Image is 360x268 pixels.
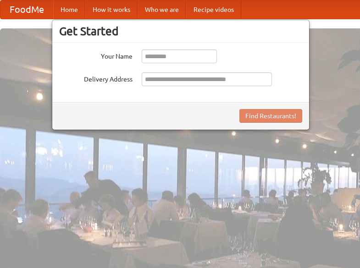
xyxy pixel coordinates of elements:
[59,24,302,38] h3: Get Started
[59,72,133,84] label: Delivery Address
[0,0,53,19] a: FoodMe
[59,49,133,61] label: Your Name
[53,0,85,19] a: Home
[186,0,241,19] a: Recipe videos
[239,109,302,123] button: Find Restaurants!
[85,0,138,19] a: How it works
[138,0,186,19] a: Who we are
